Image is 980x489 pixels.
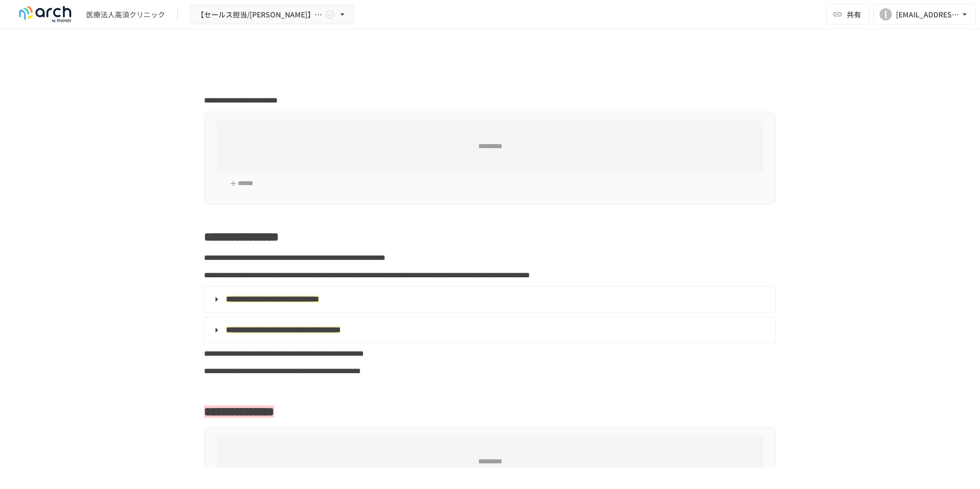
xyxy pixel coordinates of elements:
[86,9,165,20] div: 医療法人高須クリニック
[847,9,861,20] span: 共有
[190,5,354,25] button: 【セールス担当/[PERSON_NAME]】医療法人高須クリニック様_初期設定サポート
[12,6,78,23] img: logo-default@2x-9cf2c760.svg
[896,8,959,21] div: [EMAIL_ADDRESS][DOMAIN_NAME]
[826,4,869,25] button: 共有
[197,8,323,21] span: 【セールス担当/[PERSON_NAME]】医療法人高須クリニック様_初期設定サポート
[873,4,976,25] button: I[EMAIL_ADDRESS][DOMAIN_NAME]
[880,8,892,21] div: I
